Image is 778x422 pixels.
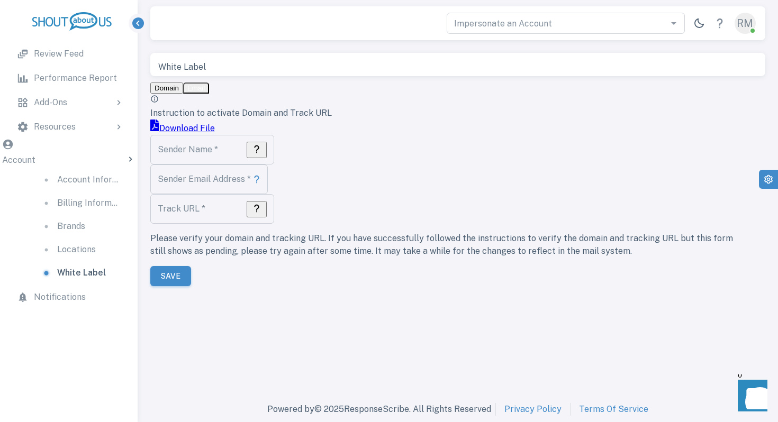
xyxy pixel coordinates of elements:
[57,173,119,186] p: Account Information
[32,191,127,215] a: Billing Information
[579,403,648,416] a: Terms Of Service
[34,121,76,133] p: Resources
[32,168,127,191] a: Account Information
[32,238,127,261] a: Locations
[504,403,562,416] a: Privacy Policy
[8,286,129,309] a: Notifications
[34,72,117,85] p: Performance Report
[150,82,183,94] button: Domain
[150,107,750,120] div: Instruction to activate Domain and Track URL
[247,142,267,158] button: This is the name that will appear as the sender in email communications (ex: ABC Marketing).
[158,61,757,74] div: White Label
[735,13,756,34] div: RM
[150,81,765,94] div: nav tabs example
[34,291,86,304] p: Notifications
[57,197,119,209] p: Billing Information
[267,403,491,416] p: Powered by © 2025 ResponseScribe. All Rights Reserved
[8,42,129,66] a: Review Feed
[57,243,96,256] p: Locations
[2,154,35,168] p: Account
[247,169,267,189] button: toggle password visibility
[57,220,85,233] p: Brands
[247,201,267,217] button: This is the URL for tracking email activities such as opens and clicks (ex: https://tracking.abcm...
[183,82,209,94] button: Email
[34,48,84,60] p: Review Feed
[32,215,127,238] a: Brands
[8,91,129,114] div: Add-Ons
[32,261,127,285] a: White Label
[150,232,750,258] p: Please verify your domain and tracking URL. If you have successfully followed the instructions to...
[34,96,67,109] p: Add-Ons
[32,12,112,31] img: logo
[57,267,106,279] p: White Label
[728,374,773,420] iframe: Front Chat
[709,13,730,34] a: Help Center
[8,67,129,90] a: Performance Report
[2,139,135,168] div: Account
[150,123,215,133] a: Download File
[150,266,191,286] button: Save
[8,115,129,139] div: Resources
[666,16,681,31] button: Open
